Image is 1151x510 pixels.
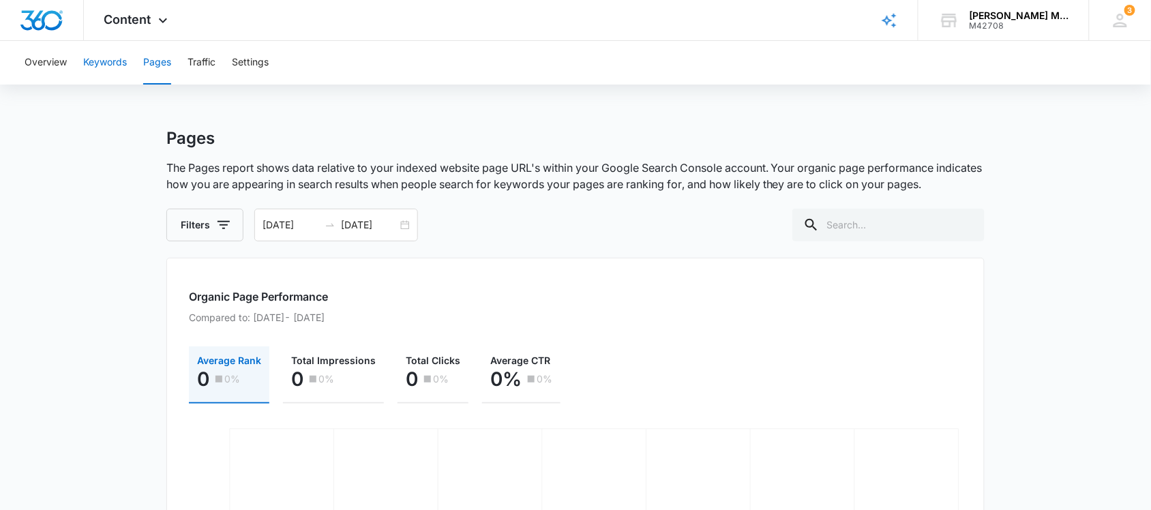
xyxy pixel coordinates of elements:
input: Search... [792,209,985,241]
p: 0 [406,368,418,390]
span: to [325,220,335,230]
p: 0% [433,374,449,384]
p: 0 [291,368,303,390]
div: notifications count [1124,5,1135,16]
p: The Pages report shows data relative to your indexed website page URL's within your Google Search... [166,160,985,192]
p: 0% [318,374,334,384]
button: Keywords [83,41,127,85]
h1: Pages [166,128,215,149]
div: account name [970,10,1069,21]
span: Total Clicks [406,355,460,366]
button: Overview [25,41,67,85]
span: 3 [1124,5,1135,16]
input: End date [341,217,398,232]
p: 0% [224,374,240,384]
p: 0 [197,368,209,390]
button: Filters [166,209,243,241]
button: Settings [232,41,269,85]
span: Average Rank [197,355,261,366]
p: 0% [490,368,522,390]
input: Start date [263,217,319,232]
span: swap-right [325,220,335,230]
div: account id [970,21,1069,31]
h2: Organic Page Performance [189,288,962,305]
p: Compared to: [DATE] - [DATE] [189,310,962,325]
span: Content [104,12,151,27]
span: Average CTR [490,355,550,366]
p: 0% [537,374,552,384]
button: Traffic [188,41,215,85]
button: Pages [143,41,171,85]
span: Total Impressions [291,355,376,366]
